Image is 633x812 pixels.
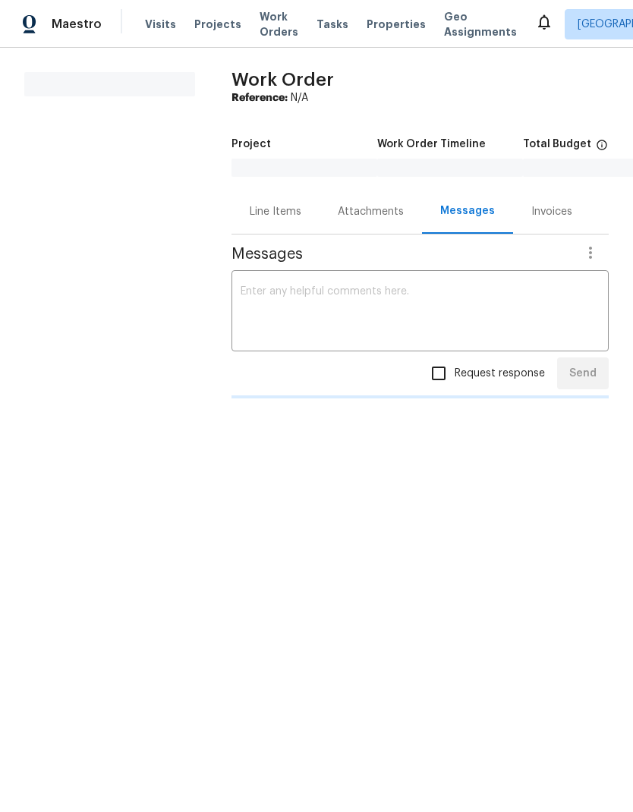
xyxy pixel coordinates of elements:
[52,17,102,32] span: Maestro
[250,204,301,219] div: Line Items
[596,139,608,159] span: The total cost of line items that have been proposed by Opendoor. This sum includes line items th...
[367,17,426,32] span: Properties
[231,71,334,89] span: Work Order
[231,93,288,103] b: Reference:
[231,90,609,105] div: N/A
[531,204,572,219] div: Invoices
[377,139,486,149] h5: Work Order Timeline
[523,139,591,149] h5: Total Budget
[145,17,176,32] span: Visits
[231,139,271,149] h5: Project
[316,19,348,30] span: Tasks
[231,247,572,262] span: Messages
[440,203,495,219] div: Messages
[194,17,241,32] span: Projects
[260,9,298,39] span: Work Orders
[338,204,404,219] div: Attachments
[455,366,545,382] span: Request response
[444,9,517,39] span: Geo Assignments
